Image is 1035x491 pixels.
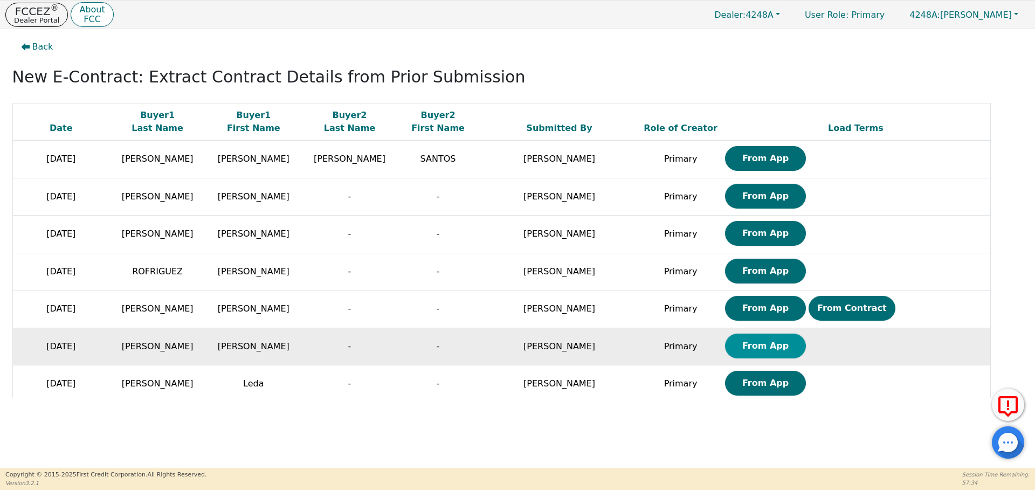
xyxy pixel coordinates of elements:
[962,471,1030,479] p: Session Time Remaining:
[314,154,385,164] span: [PERSON_NAME]
[992,389,1024,421] button: Report Error to FCC
[122,191,194,202] span: [PERSON_NAME]
[12,365,109,403] td: [DATE]
[703,6,791,23] button: Dealer:4248A
[714,10,746,20] span: Dealer:
[725,259,806,283] button: From App
[348,378,351,389] span: -
[218,266,289,276] span: [PERSON_NAME]
[348,191,351,202] span: -
[12,34,62,59] button: Back
[12,328,109,365] td: [DATE]
[348,266,351,276] span: -
[5,479,206,487] p: Version 3.2.1
[479,365,640,403] td: [PERSON_NAME]
[122,154,194,164] span: [PERSON_NAME]
[479,178,640,216] td: [PERSON_NAME]
[437,191,440,202] span: -
[809,296,895,321] button: From Contract
[437,341,440,351] span: -
[479,216,640,253] td: [PERSON_NAME]
[481,122,638,135] div: Submitted By
[71,2,113,27] button: AboutFCC
[794,4,895,25] a: User Role: Primary
[218,191,289,202] span: [PERSON_NAME]
[479,253,640,291] td: [PERSON_NAME]
[348,303,351,314] span: -
[147,471,206,478] span: All Rights Reserved.
[122,341,194,351] span: [PERSON_NAME]
[479,141,640,178] td: [PERSON_NAME]
[79,15,105,24] p: FCC
[640,216,721,253] td: Primary
[420,154,456,164] span: SANTOS
[640,178,721,216] td: Primary
[437,303,440,314] span: -
[640,253,721,291] td: Primary
[725,334,806,358] button: From App
[243,378,264,389] span: Leda
[643,122,719,135] div: Role of Creator
[724,122,988,135] div: Load Terms
[479,328,640,365] td: [PERSON_NAME]
[898,6,1030,23] button: 4248A:[PERSON_NAME]
[725,371,806,396] button: From App
[725,184,806,209] button: From App
[51,3,59,13] sup: ®
[909,10,940,20] span: 4248A:
[962,479,1030,487] p: 57:34
[14,6,59,17] p: FCCEZ
[79,5,105,14] p: About
[640,291,721,328] td: Primary
[218,229,289,239] span: [PERSON_NAME]
[12,178,109,216] td: [DATE]
[640,365,721,403] td: Primary
[12,216,109,253] td: [DATE]
[348,229,351,239] span: -
[714,10,774,20] span: 4248A
[12,67,1023,87] h2: New E-Contract: Extract Contract Details from Prior Submission
[5,471,206,480] p: Copyright © 2015- 2025 First Credit Corporation.
[5,3,68,27] button: FCCEZ®Dealer Portal
[640,328,721,365] td: Primary
[437,266,440,276] span: -
[794,4,895,25] p: Primary
[304,109,395,135] div: Buyer 2 Last Name
[16,122,107,135] div: Date
[401,109,476,135] div: Buyer 2 First Name
[725,221,806,246] button: From App
[112,109,203,135] div: Buyer 1 Last Name
[132,266,183,276] span: ROFRIGUEZ
[725,296,806,321] button: From App
[12,253,109,291] td: [DATE]
[122,378,194,389] span: [PERSON_NAME]
[218,154,289,164] span: [PERSON_NAME]
[909,10,1012,20] span: [PERSON_NAME]
[218,341,289,351] span: [PERSON_NAME]
[122,229,194,239] span: [PERSON_NAME]
[805,10,848,20] span: User Role :
[208,109,299,135] div: Buyer 1 First Name
[32,40,53,53] span: Back
[348,341,351,351] span: -
[218,303,289,314] span: [PERSON_NAME]
[725,146,806,171] button: From App
[479,291,640,328] td: [PERSON_NAME]
[640,141,721,178] td: Primary
[12,291,109,328] td: [DATE]
[12,141,109,178] td: [DATE]
[14,17,59,24] p: Dealer Portal
[437,378,440,389] span: -
[122,303,194,314] span: [PERSON_NAME]
[437,229,440,239] span: -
